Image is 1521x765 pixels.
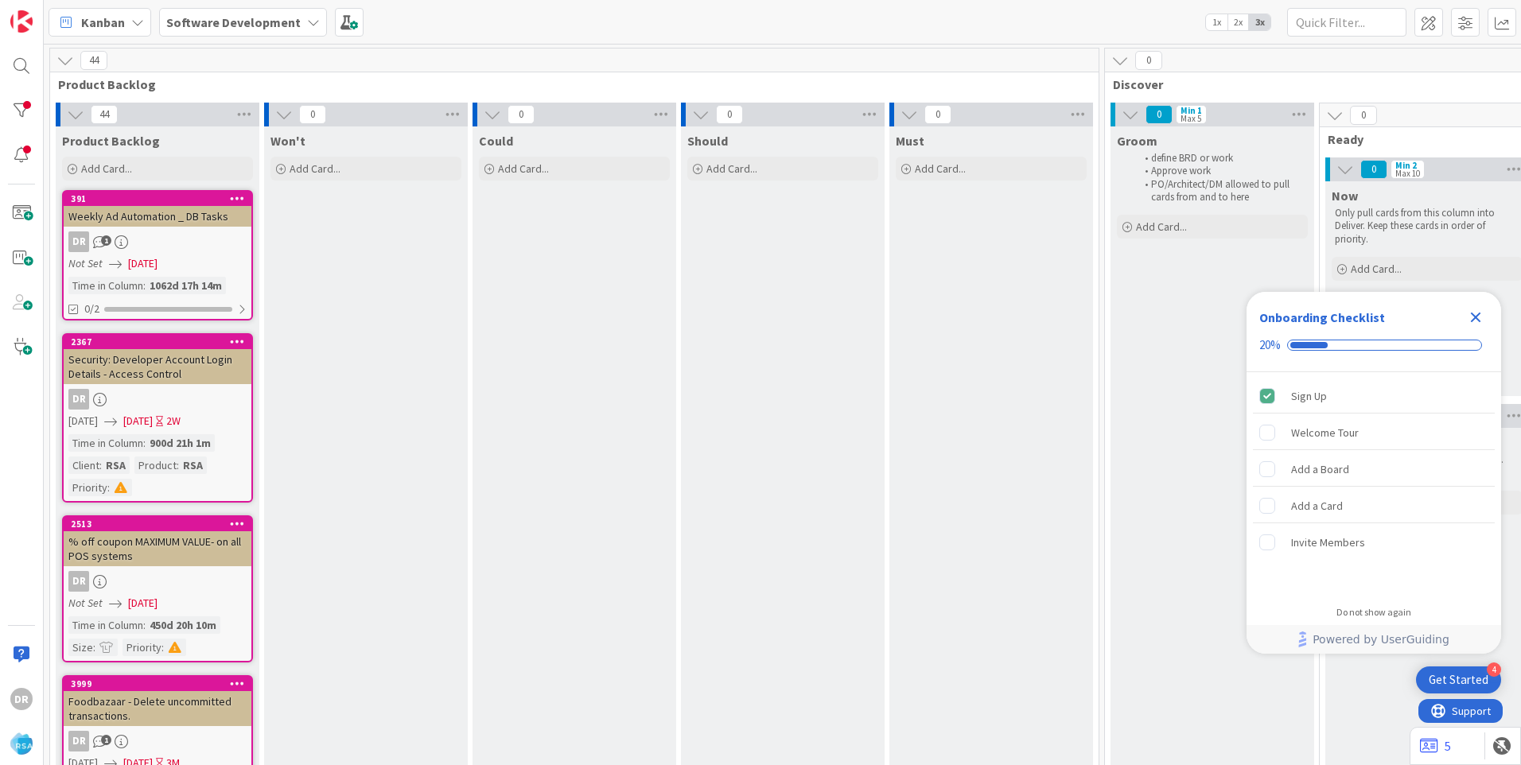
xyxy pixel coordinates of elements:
[1336,606,1411,619] div: Do not show again
[91,105,118,124] span: 44
[99,456,102,474] span: :
[64,349,251,384] div: Security: Developer Account Login Details - Access Control
[143,616,146,634] span: :
[1313,630,1449,649] span: Powered by UserGuiding
[101,735,111,745] span: 1
[64,531,251,566] div: % off coupon MAXIMUM VALUE- on all POS systems
[68,616,143,634] div: Time in Column
[1360,160,1387,179] span: 0
[915,161,966,176] span: Add Card...
[1206,14,1227,30] span: 1x
[68,413,98,429] span: [DATE]
[1259,338,1488,352] div: Checklist progress: 20%
[10,732,33,755] img: avatar
[1255,625,1493,654] a: Powered by UserGuiding
[1420,736,1451,755] a: 5
[146,277,226,294] div: 1062d 17h 14m
[64,691,251,726] div: Foodbazaar - Delete uncommitted transactions.
[68,277,143,294] div: Time in Column
[1227,14,1249,30] span: 2x
[1395,161,1417,169] div: Min 2
[146,434,215,452] div: 900d 21h 1m
[1429,672,1488,688] div: Get Started
[64,571,251,592] div: DR
[177,456,179,474] span: :
[1253,452,1495,487] div: Add a Board is incomplete.
[270,133,305,149] span: Won't
[1259,338,1281,352] div: 20%
[479,133,513,149] span: Could
[179,456,207,474] div: RSA
[1351,262,1402,276] span: Add Card...
[10,688,33,710] div: DR
[80,51,107,70] span: 44
[1253,488,1495,523] div: Add a Card is incomplete.
[71,518,251,530] div: 2513
[81,161,132,176] span: Add Card...
[64,231,251,252] div: DR
[1247,625,1501,654] div: Footer
[64,335,251,349] div: 2367
[299,105,326,124] span: 0
[1146,105,1173,124] span: 0
[33,2,72,21] span: Support
[1253,379,1495,414] div: Sign Up is complete.
[1117,133,1157,149] span: Groom
[143,277,146,294] span: :
[1259,308,1385,327] div: Onboarding Checklist
[68,256,103,270] i: Not Set
[68,389,89,410] div: DR
[498,161,549,176] span: Add Card...
[68,639,93,656] div: Size
[84,301,99,317] span: 0/2
[706,161,757,176] span: Add Card...
[62,133,160,149] span: Product Backlog
[1291,496,1343,515] div: Add a Card
[128,595,158,612] span: [DATE]
[1328,131,1515,147] span: Ready
[101,235,111,246] span: 1
[1136,219,1187,234] span: Add Card...
[71,193,251,204] div: 391
[1247,292,1501,654] div: Checklist Container
[1247,372,1501,596] div: Checklist items
[924,105,951,124] span: 0
[64,677,251,726] div: 3999Foodbazaar - Delete uncommitted transactions.
[1253,525,1495,560] div: Invite Members is incomplete.
[64,192,251,227] div: 391Weekly Ad Automation _ DB Tasks
[1291,460,1349,479] div: Add a Board
[58,76,1079,92] span: Product Backlog
[64,517,251,566] div: 2513% off coupon MAXIMUM VALUE- on all POS systems
[64,389,251,410] div: DR
[1136,178,1305,204] li: PO/Architect/DM allowed to pull cards from and to here
[1113,76,1521,92] span: Discover
[716,105,743,124] span: 0
[81,13,125,32] span: Kanban
[1136,152,1305,165] li: define BRD or work
[71,678,251,689] div: 3999
[161,639,164,656] span: :
[123,639,161,656] div: Priority
[1350,106,1377,125] span: 0
[10,10,33,33] img: Visit kanbanzone.com
[1463,305,1488,330] div: Close Checklist
[64,731,251,751] div: DR
[166,14,301,30] b: Software Development
[1181,115,1201,122] div: Max 5
[1332,188,1358,204] span: Now
[290,161,340,176] span: Add Card...
[1253,415,1495,450] div: Welcome Tour is incomplete.
[1249,14,1270,30] span: 3x
[71,336,251,348] div: 2367
[102,456,130,474] div: RSA
[143,434,146,452] span: :
[166,413,181,429] div: 2W
[1395,169,1420,177] div: Max 10
[128,255,158,272] span: [DATE]
[1287,8,1406,37] input: Quick Filter...
[1291,386,1327,406] div: Sign Up
[146,616,220,634] div: 450d 20h 10m
[68,456,99,474] div: Client
[93,639,95,656] span: :
[68,731,89,751] div: DR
